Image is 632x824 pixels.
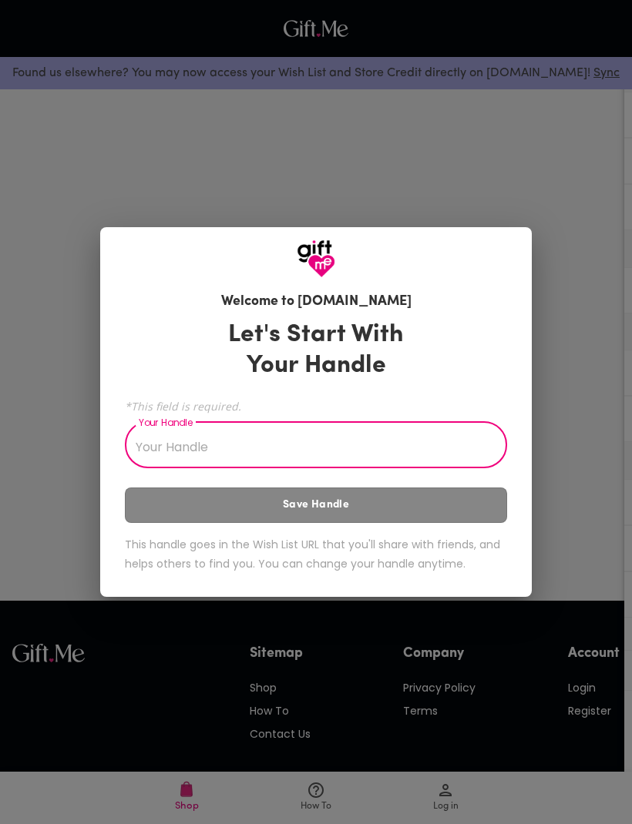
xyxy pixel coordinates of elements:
h6: This handle goes in the Wish List URL that you'll share with friends, and helps others to find yo... [125,535,507,573]
h3: Let's Start With Your Handle [209,320,423,381]
input: Your Handle [125,425,490,468]
span: *This field is required. [125,399,507,414]
img: GiftMe Logo [297,239,335,278]
h6: Welcome to [DOMAIN_NAME] [221,292,412,313]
